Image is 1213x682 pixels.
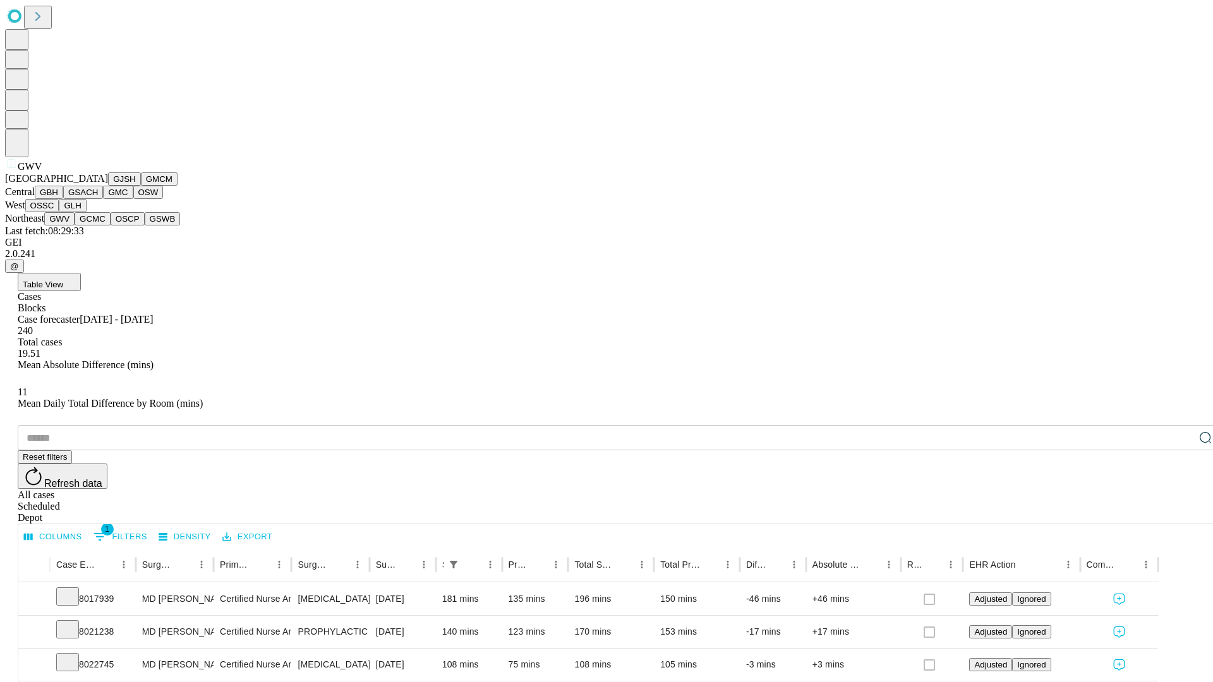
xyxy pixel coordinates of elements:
[5,173,108,184] span: [GEOGRAPHIC_DATA]
[701,556,719,573] button: Sort
[862,556,880,573] button: Sort
[142,583,207,615] div: MD [PERSON_NAME] [PERSON_NAME] Md
[18,337,62,347] span: Total cases
[907,559,924,570] div: Resolved in EHR
[660,649,733,681] div: 105 mins
[1017,594,1046,604] span: Ignored
[5,200,25,210] span: West
[812,616,895,648] div: +17 mins
[18,464,107,489] button: Refresh data
[1017,556,1035,573] button: Sort
[90,527,150,547] button: Show filters
[376,559,396,570] div: Surgery Date
[1059,556,1077,573] button: Menu
[445,556,462,573] div: 1 active filter
[746,559,766,570] div: Difference
[298,583,363,615] div: [MEDICAL_DATA] RADIAL HEAD
[25,654,44,676] button: Expand
[574,616,648,648] div: 170 mins
[142,559,174,570] div: Surgeon Name
[974,660,1007,669] span: Adjusted
[547,556,565,573] button: Menu
[56,583,130,615] div: 8017939
[25,621,44,643] button: Expand
[23,280,63,289] span: Table View
[21,527,85,547] button: Select columns
[509,649,562,681] div: 75 mins
[298,649,363,681] div: [MEDICAL_DATA] LEG,KNEE, ANKLE DEEP
[349,556,366,573] button: Menu
[141,172,178,186] button: GMCM
[220,583,285,615] div: Certified Nurse Anesthetist
[145,212,181,225] button: GSWB
[5,186,35,197] span: Central
[18,348,40,359] span: 19.51
[574,583,648,615] div: 196 mins
[812,559,861,570] div: Absolute Difference
[18,359,154,370] span: Mean Absolute Difference (mins)
[220,559,251,570] div: Primary Service
[111,212,145,225] button: OSCP
[193,556,210,573] button: Menu
[768,556,785,573] button: Sort
[175,556,193,573] button: Sort
[56,616,130,648] div: 8021238
[660,583,733,615] div: 150 mins
[442,616,496,648] div: 140 mins
[10,261,19,271] span: @
[481,556,499,573] button: Menu
[445,556,462,573] button: Show filters
[397,556,415,573] button: Sort
[880,556,898,573] button: Menu
[1119,556,1137,573] button: Sort
[633,556,651,573] button: Menu
[219,527,275,547] button: Export
[812,649,895,681] div: +3 mins
[660,559,700,570] div: Total Predicted Duration
[376,649,430,681] div: [DATE]
[298,559,329,570] div: Surgery Name
[442,583,496,615] div: 181 mins
[574,649,648,681] div: 108 mins
[18,314,80,325] span: Case forecaster
[56,649,130,681] div: 8022745
[97,556,115,573] button: Sort
[376,616,430,648] div: [DATE]
[5,213,44,224] span: Northeast
[5,260,24,273] button: @
[25,199,59,212] button: OSSC
[18,450,72,464] button: Reset filters
[59,199,86,212] button: GLH
[1012,592,1051,606] button: Ignored
[270,556,288,573] button: Menu
[719,556,737,573] button: Menu
[509,559,529,570] div: Predicted In Room Duration
[969,658,1012,671] button: Adjusted
[1017,627,1046,637] span: Ignored
[103,186,133,199] button: GMC
[746,583,800,615] div: -46 mins
[23,452,67,462] span: Reset filters
[442,649,496,681] div: 108 mins
[63,186,103,199] button: GSACH
[509,616,562,648] div: 123 mins
[942,556,960,573] button: Menu
[44,212,75,225] button: GWV
[464,556,481,573] button: Sort
[415,556,433,573] button: Menu
[298,616,363,648] div: PROPHYLACTIC TREATMENT PROXIMAL [MEDICAL_DATA]
[253,556,270,573] button: Sort
[969,625,1012,638] button: Adjusted
[18,386,27,397] span: 11
[44,478,102,489] span: Refresh data
[1137,556,1155,573] button: Menu
[746,649,800,681] div: -3 mins
[785,556,803,573] button: Menu
[101,523,114,535] span: 1
[509,583,562,615] div: 135 mins
[18,325,33,336] span: 240
[133,186,164,199] button: OSW
[969,592,1012,606] button: Adjusted
[108,172,141,186] button: GJSH
[56,559,96,570] div: Case Epic Id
